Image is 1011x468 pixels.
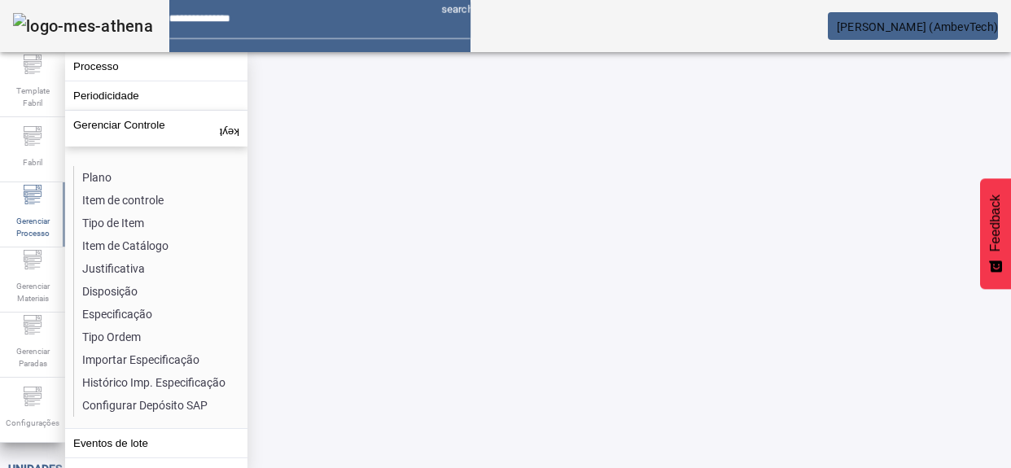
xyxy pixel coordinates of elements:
li: Disposição [74,280,247,303]
li: Configurar Depósito SAP [74,394,247,417]
li: Justificativa [74,257,247,280]
button: Eventos de lote [65,429,247,457]
span: Gerenciar Materiais [8,275,57,309]
button: Periodicidade [65,81,247,110]
span: Feedback [988,195,1003,251]
mat-icon: keyboard_arrow_up [220,119,239,138]
li: Tipo de Item [74,212,247,234]
span: Fabril [18,151,47,173]
button: Gerenciar Controle [65,111,247,147]
li: Item de Catálogo [74,234,247,257]
li: Plano [74,166,247,189]
li: Item de controle [74,189,247,212]
span: Template Fabril [8,80,57,114]
span: Gerenciar Processo [8,210,57,244]
li: Histórico Imp. Especificação [74,371,247,394]
span: [PERSON_NAME] (AmbevTech) [837,20,998,33]
li: Tipo Ordem [74,326,247,348]
span: Gerenciar Paradas [8,340,57,374]
li: Especificação [74,303,247,326]
button: Processo [65,52,247,81]
button: Feedback - Mostrar pesquisa [980,178,1011,289]
li: Importar Especificação [74,348,247,371]
img: logo-mes-athena [13,13,153,39]
span: Configurações [1,412,64,434]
